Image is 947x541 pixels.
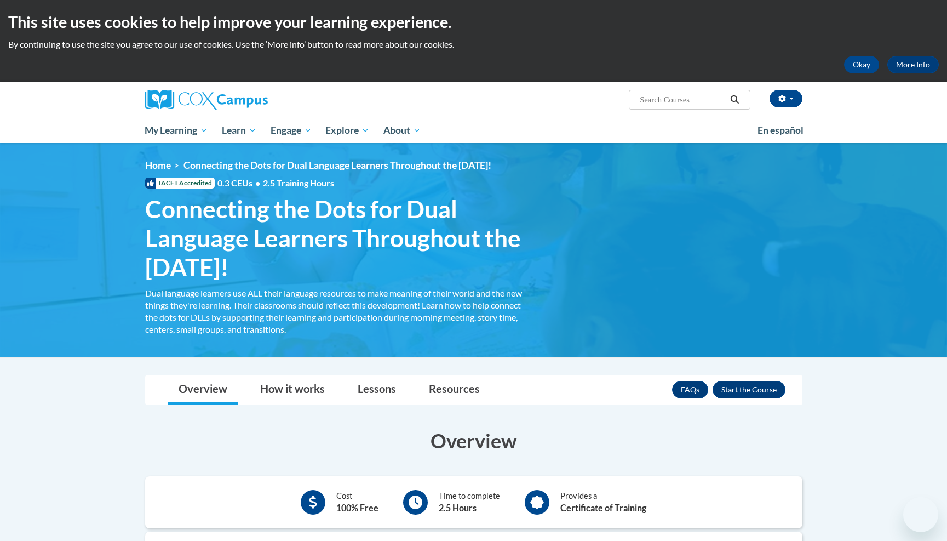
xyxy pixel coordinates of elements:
[318,118,376,143] a: Explore
[263,118,319,143] a: Engage
[145,178,215,189] span: IACET Accredited
[439,503,477,513] b: 2.5 Hours
[145,90,268,110] img: Cox Campus
[639,93,726,106] input: Search Courses
[145,195,523,281] span: Connecting the Dots for Dual Language Learners Throughout the [DATE]!
[8,11,939,33] h2: This site uses cookies to help improve your learning experience.
[418,375,491,405] a: Resources
[145,124,208,137] span: My Learning
[145,287,523,335] div: Dual language learners use ALL their language resources to make meaning of their world and the ne...
[263,178,334,188] span: 2.5 Training Hours
[145,160,171,171] a: Home
[713,381,785,398] button: Enroll
[347,375,407,405] a: Lessons
[439,490,500,515] div: Time to complete
[560,490,646,515] div: Provides a
[215,118,263,143] a: Learn
[376,118,428,143] a: About
[726,93,743,106] button: Search
[168,375,238,405] a: Overview
[138,118,215,143] a: My Learning
[887,56,939,73] a: More Info
[217,177,334,189] span: 0.3 CEUs
[255,178,260,188] span: •
[672,381,708,398] a: FAQs
[844,56,879,73] button: Okay
[336,503,378,513] b: 100% Free
[271,124,312,137] span: Engage
[183,160,491,171] span: Connecting the Dots for Dual Language Learners Throughout the [DATE]!
[249,375,336,405] a: How it works
[129,118,819,143] div: Main menu
[750,119,811,142] a: En español
[903,497,938,532] iframe: Button to launch messaging window
[560,503,646,513] b: Certificate of Training
[383,124,421,137] span: About
[770,90,802,107] button: Account Settings
[145,427,802,454] h3: Overview
[222,124,256,137] span: Learn
[325,124,369,137] span: Explore
[336,490,378,515] div: Cost
[8,38,939,50] p: By continuing to use the site you agree to our use of cookies. Use the ‘More info’ button to read...
[757,124,803,136] span: En español
[145,90,353,110] a: Cox Campus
